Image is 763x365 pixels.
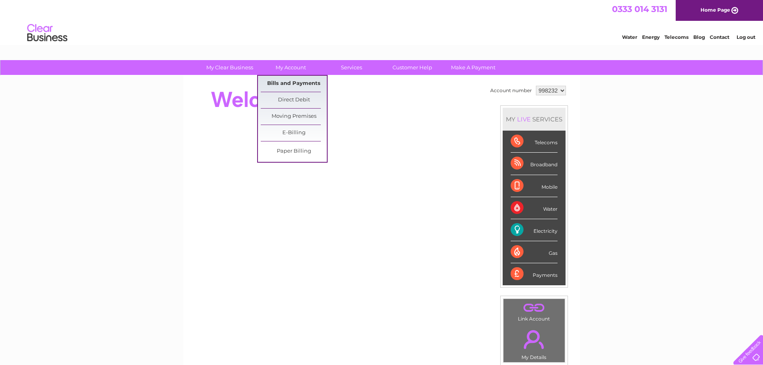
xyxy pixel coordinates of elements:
[261,143,327,159] a: Paper Billing
[622,34,637,40] a: Water
[511,175,558,197] div: Mobile
[318,60,385,75] a: Services
[612,4,667,14] a: 0333 014 3131
[488,84,534,97] td: Account number
[511,241,558,263] div: Gas
[693,34,705,40] a: Blog
[511,197,558,219] div: Water
[261,76,327,92] a: Bills and Payments
[511,131,558,153] div: Telecoms
[642,34,660,40] a: Energy
[261,109,327,125] a: Moving Premises
[197,60,263,75] a: My Clear Business
[511,263,558,285] div: Payments
[193,4,571,39] div: Clear Business is a trading name of Verastar Limited (registered in [GEOGRAPHIC_DATA] No. 3667643...
[261,125,327,141] a: E-Billing
[503,108,566,131] div: MY SERVICES
[515,115,532,123] div: LIVE
[258,60,324,75] a: My Account
[379,60,445,75] a: Customer Help
[511,153,558,175] div: Broadband
[440,60,506,75] a: Make A Payment
[503,298,565,324] td: Link Account
[710,34,729,40] a: Contact
[261,92,327,108] a: Direct Debit
[511,219,558,241] div: Electricity
[737,34,755,40] a: Log out
[664,34,689,40] a: Telecoms
[505,325,563,353] a: .
[505,301,563,315] a: .
[503,323,565,363] td: My Details
[27,21,68,45] img: logo.png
